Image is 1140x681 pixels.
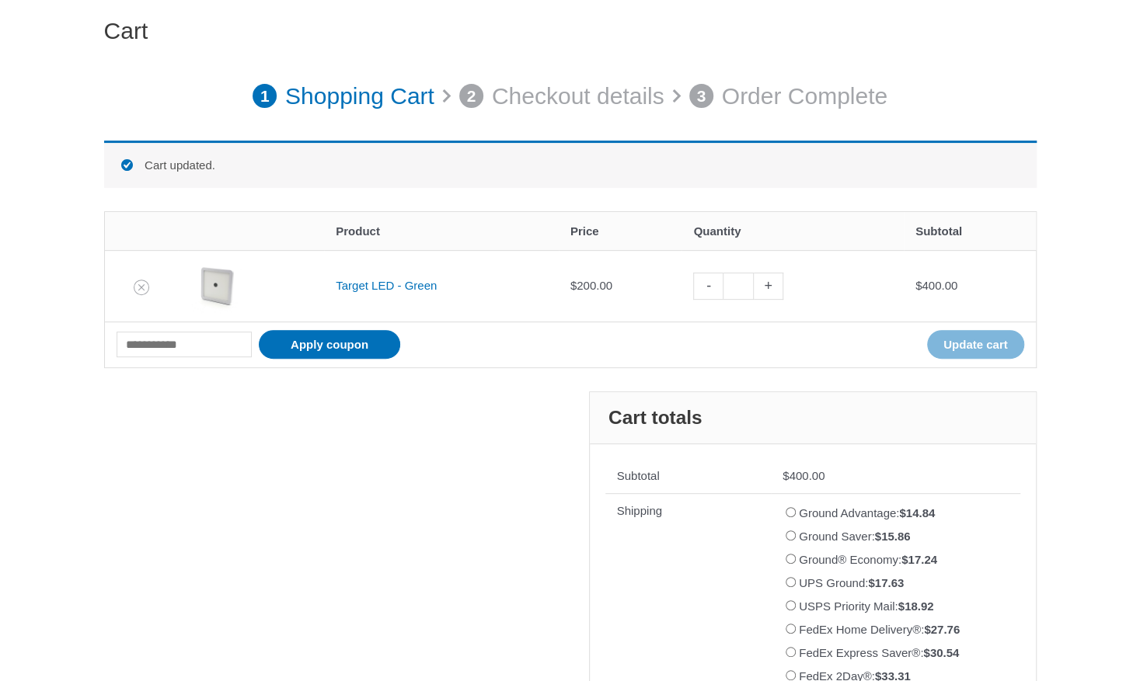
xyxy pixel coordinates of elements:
th: Subtotal [605,460,772,494]
label: USPS Priority Mail: [799,599,933,613]
span: $ [898,599,905,613]
bdi: 400.00 [783,469,824,482]
span: $ [570,279,577,292]
th: Subtotal [904,212,1036,250]
a: Target LED - Green [336,279,437,292]
bdi: 17.63 [868,576,904,589]
h1: Cart [104,17,1037,45]
label: Ground Saver: [799,530,910,543]
span: $ [923,646,929,659]
h2: Cart totals [590,392,1036,444]
div: Cart updated. [104,141,1037,188]
th: Quantity [682,212,903,250]
button: Apply coupon [259,330,400,359]
th: Product [324,212,559,250]
label: Ground® Economy: [799,553,937,566]
span: $ [868,576,874,589]
th: Price [559,212,682,250]
label: FedEx Home Delivery®: [799,623,960,636]
a: + [754,273,783,300]
span: 2 [459,84,484,109]
bdi: 15.86 [875,530,911,543]
bdi: 200.00 [570,279,612,292]
span: $ [875,530,881,543]
span: $ [783,469,789,482]
span: 1 [253,84,277,109]
bdi: 17.24 [901,553,937,566]
a: 1 Shopping Cart [253,75,434,118]
a: - [693,273,723,300]
span: $ [924,623,930,636]
span: $ [915,279,922,292]
a: 2 Checkout details [459,75,664,118]
bdi: 27.76 [924,623,960,636]
span: $ [899,506,905,519]
img: Target LED [190,259,244,313]
label: UPS Ground: [799,576,904,589]
bdi: 18.92 [898,599,934,613]
bdi: 400.00 [915,279,957,292]
label: FedEx Express Saver®: [799,646,959,659]
span: $ [901,553,908,566]
bdi: 14.84 [899,506,935,519]
a: Remove Target LED - Green from cart [134,280,149,295]
bdi: 30.54 [923,646,959,659]
p: Checkout details [492,75,664,118]
button: Update cart [927,330,1024,359]
p: Shopping Cart [285,75,434,118]
input: Product quantity [723,273,753,300]
label: Ground Advantage: [799,506,935,519]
